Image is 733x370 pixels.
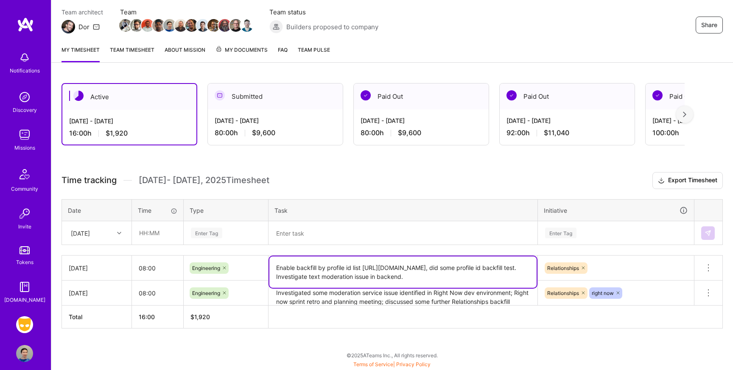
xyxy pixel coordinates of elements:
[17,17,34,32] img: logo
[141,19,154,32] img: Team Member Avatar
[132,306,184,328] th: 16:00
[16,278,33,295] img: guide book
[16,316,33,333] img: Grindr: Mobile + BE + Cloud
[190,313,210,320] span: $ 1,920
[269,256,537,288] textarea: Enable backfill by profile id list [URL][DOMAIN_NAME], did some profile id backfill test. Investi...
[186,18,197,33] a: Team Member Avatar
[13,106,37,114] div: Discovery
[14,164,35,184] img: Community
[361,128,482,137] div: 80:00 h
[208,83,343,109] div: Submitted
[506,116,628,125] div: [DATE] - [DATE]
[683,111,686,117] img: right
[106,129,128,138] span: $1,920
[545,226,576,239] div: Enter Tag
[14,345,35,362] a: User Avatar
[139,175,269,186] span: [DATE] - [DATE] , 2025 Timesheet
[218,19,231,32] img: Team Member Avatar
[138,206,177,215] div: Time
[353,361,431,367] span: |
[165,45,205,62] a: About Mission
[196,19,209,32] img: Team Member Avatar
[119,19,132,32] img: Team Member Avatar
[62,84,196,110] div: Active
[175,18,186,33] a: Team Member Avatar
[69,117,190,125] div: [DATE] - [DATE]
[286,22,378,31] span: Builders proposed to company
[184,199,269,221] th: Type
[354,83,489,109] div: Paid Out
[14,316,35,333] a: Grindr: Mobile + BE + Cloud
[93,23,100,30] i: icon Mail
[62,8,103,17] span: Team architect
[592,290,614,296] span: right now
[192,265,220,271] span: Engineering
[705,230,711,236] img: Submit
[16,205,33,222] img: Invite
[652,172,723,189] button: Export Timesheet
[110,45,154,62] a: Team timesheet
[241,18,252,33] a: Team Member Avatar
[506,90,517,100] img: Paid Out
[62,45,100,62] a: My timesheet
[62,306,132,328] th: Total
[269,20,283,33] img: Builders proposed to company
[252,128,275,137] span: $9,600
[4,295,45,304] div: [DOMAIN_NAME]
[215,116,336,125] div: [DATE] - [DATE]
[18,222,31,231] div: Invite
[164,18,175,33] a: Team Member Avatar
[62,199,132,221] th: Date
[215,45,268,62] a: My Documents
[278,45,288,62] a: FAQ
[298,45,330,62] a: Team Pulse
[241,19,253,32] img: Team Member Avatar
[69,129,190,138] div: 16:00 h
[547,290,579,296] span: Relationships
[69,264,125,273] div: [DATE]
[361,116,482,125] div: [DATE] - [DATE]
[353,361,393,367] a: Terms of Service
[62,175,117,186] span: Time tracking
[269,199,538,221] th: Task
[701,21,717,29] span: Share
[269,281,537,305] textarea: Investigated some moderation service issue identified in Right Now dev environment; Right now spr...
[120,8,252,17] span: Team
[132,282,183,304] input: HH:MM
[153,18,164,33] a: Team Member Avatar
[16,258,34,267] div: Tokens
[500,83,635,109] div: Paid Out
[16,49,33,66] img: bell
[10,66,40,75] div: Notifications
[174,19,187,32] img: Team Member Avatar
[696,17,723,33] button: Share
[207,19,220,32] img: Team Member Avatar
[71,228,90,237] div: [DATE]
[142,18,153,33] a: Team Member Avatar
[132,257,183,279] input: HH:MM
[69,289,125,298] div: [DATE]
[191,226,222,239] div: Enter Tag
[185,19,198,32] img: Team Member Avatar
[73,91,84,101] img: Active
[229,19,242,32] img: Team Member Avatar
[16,126,33,143] img: teamwork
[652,90,663,100] img: Paid Out
[506,128,628,137] div: 92:00 h
[215,128,336,137] div: 80:00 h
[78,22,90,31] div: Dor
[14,143,35,152] div: Missions
[192,290,220,296] span: Engineering
[131,18,142,33] a: Team Member Avatar
[658,176,665,185] i: icon Download
[197,18,208,33] a: Team Member Avatar
[20,246,30,254] img: tokens
[544,206,688,215] div: Initiative
[51,345,733,366] div: © 2025 ATeams Inc., All rights reserved.
[298,47,330,53] span: Team Pulse
[132,222,183,244] input: HH:MM
[215,45,268,55] span: My Documents
[396,361,431,367] a: Privacy Policy
[62,20,75,33] img: Team Architect
[544,128,569,137] span: $11,040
